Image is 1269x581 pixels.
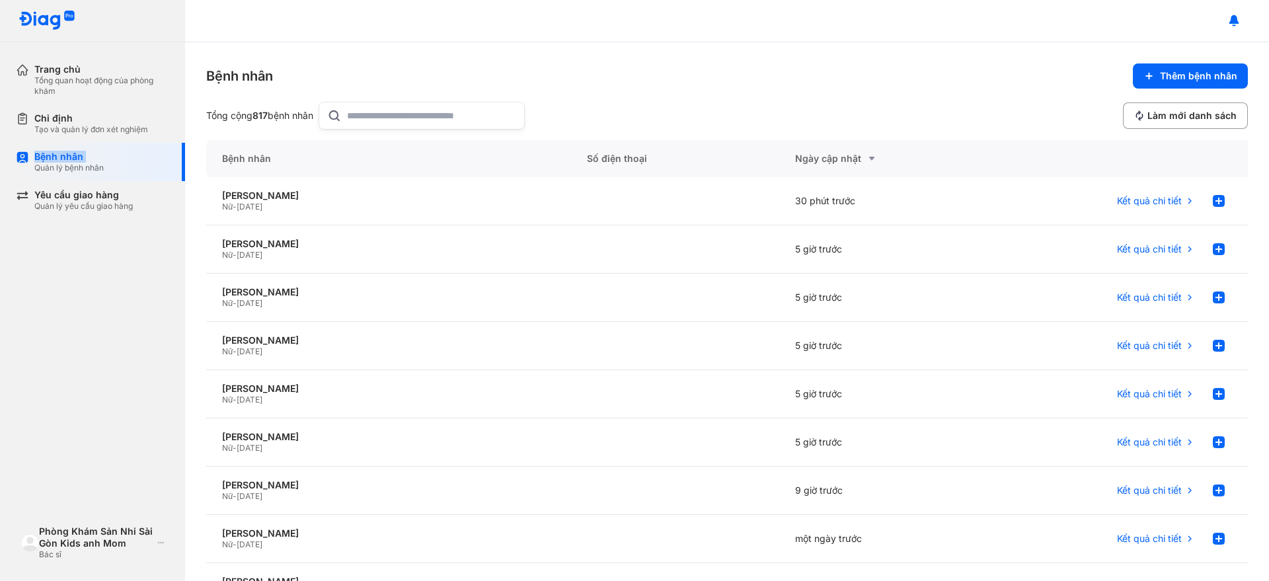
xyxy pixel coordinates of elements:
[571,140,779,177] div: Số điện thoại
[222,202,233,212] span: Nữ
[222,443,233,453] span: Nữ
[1147,110,1237,122] span: Làm mới danh sách
[34,163,104,173] div: Quản lý bệnh nhân
[222,250,233,260] span: Nữ
[222,334,555,346] div: [PERSON_NAME]
[779,370,987,418] div: 5 giờ trước
[1117,533,1182,545] span: Kết quả chi tiết
[206,110,313,122] div: Tổng cộng bệnh nhân
[237,346,262,356] span: [DATE]
[233,346,237,356] span: -
[34,151,104,163] div: Bệnh nhân
[34,124,148,135] div: Tạo và quản lý đơn xét nghiệm
[252,110,268,121] span: 817
[233,539,237,549] span: -
[779,322,987,370] div: 5 giờ trước
[21,534,39,552] img: logo
[206,67,273,85] div: Bệnh nhân
[779,177,987,225] div: 30 phút trước
[222,431,555,443] div: [PERSON_NAME]
[34,63,169,75] div: Trang chủ
[39,525,153,549] div: Phòng Khám Sản Nhi Sài Gòn Kids anh Mom
[233,298,237,308] span: -
[222,286,555,298] div: [PERSON_NAME]
[1160,70,1237,82] span: Thêm bệnh nhân
[34,75,169,97] div: Tổng quan hoạt động của phòng khám
[222,190,555,202] div: [PERSON_NAME]
[237,298,262,308] span: [DATE]
[222,491,233,501] span: Nữ
[222,539,233,549] span: Nữ
[779,515,987,563] div: một ngày trước
[779,274,987,322] div: 5 giờ trước
[233,395,237,405] span: -
[1133,63,1248,89] button: Thêm bệnh nhân
[34,112,148,124] div: Chỉ định
[233,250,237,260] span: -
[34,189,133,201] div: Yêu cầu giao hàng
[222,395,233,405] span: Nữ
[1117,291,1182,303] span: Kết quả chi tiết
[1117,340,1182,352] span: Kết quả chi tiết
[19,11,75,31] img: logo
[39,549,153,560] div: Bác sĩ
[222,527,555,539] div: [PERSON_NAME]
[222,346,233,356] span: Nữ
[237,443,262,453] span: [DATE]
[237,395,262,405] span: [DATE]
[206,140,571,177] div: Bệnh nhân
[237,250,262,260] span: [DATE]
[779,418,987,467] div: 5 giờ trước
[233,443,237,453] span: -
[1117,388,1182,400] span: Kết quả chi tiết
[1117,484,1182,496] span: Kết quả chi tiết
[795,151,972,167] div: Ngày cập nhật
[222,383,555,395] div: [PERSON_NAME]
[34,201,133,212] div: Quản lý yêu cầu giao hàng
[233,202,237,212] span: -
[237,202,262,212] span: [DATE]
[237,491,262,501] span: [DATE]
[779,467,987,515] div: 9 giờ trước
[1117,436,1182,448] span: Kết quả chi tiết
[779,225,987,274] div: 5 giờ trước
[1117,195,1182,207] span: Kết quả chi tiết
[233,491,237,501] span: -
[222,479,555,491] div: [PERSON_NAME]
[222,238,555,250] div: [PERSON_NAME]
[237,539,262,549] span: [DATE]
[222,298,233,308] span: Nữ
[1117,243,1182,255] span: Kết quả chi tiết
[1123,102,1248,129] button: Làm mới danh sách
